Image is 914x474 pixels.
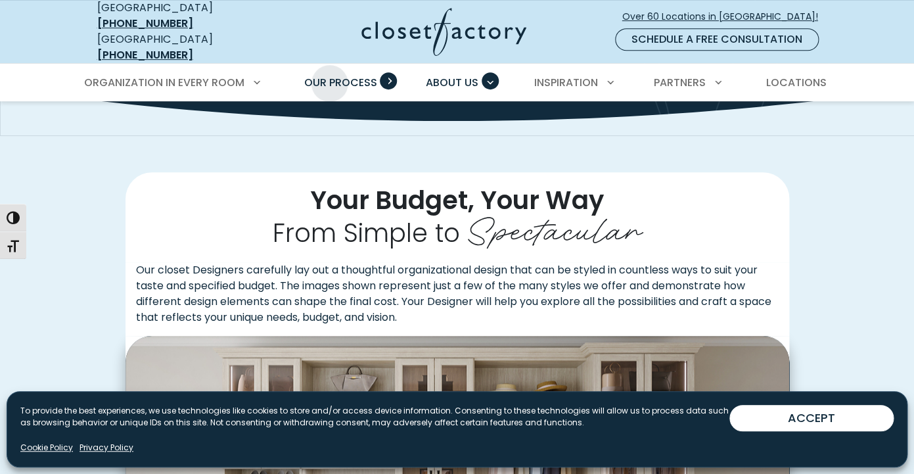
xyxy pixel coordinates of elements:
[97,47,193,62] a: [PHONE_NUMBER]
[97,32,258,63] div: [GEOGRAPHIC_DATA]
[622,5,829,28] a: Over 60 Locations in [GEOGRAPHIC_DATA]!
[84,75,244,90] span: Organization in Every Room
[126,262,789,336] p: Our closet Designers carefully lay out a thoughtful organizational design that can be styled in c...
[20,442,73,454] a: Cookie Policy
[20,405,729,429] p: To provide the best experiences, we use technologies like cookies to store and/or access device i...
[273,215,460,251] span: From Simple to
[80,442,133,454] a: Privacy Policy
[425,75,478,90] span: About Us
[765,75,826,90] span: Locations
[654,75,706,90] span: Partners
[615,28,819,51] a: Schedule a Free Consultation
[534,75,598,90] span: Inspiration
[622,10,829,24] span: Over 60 Locations in [GEOGRAPHIC_DATA]!
[310,181,604,218] span: Your Budget, Your Way
[729,405,894,431] button: ACCEPT
[361,8,526,56] img: Closet Factory Logo
[304,75,377,90] span: Our Process
[467,201,642,253] span: Spectacular
[97,16,193,31] a: [PHONE_NUMBER]
[75,64,840,101] nav: Primary Menu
